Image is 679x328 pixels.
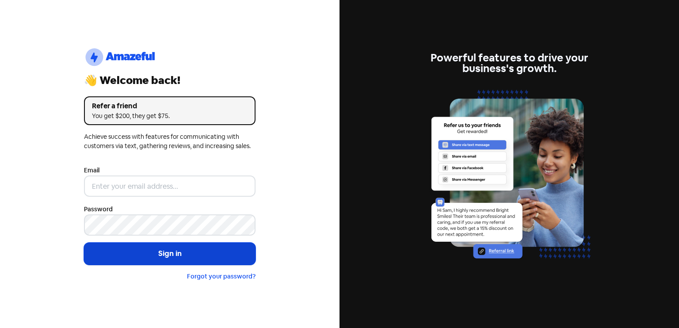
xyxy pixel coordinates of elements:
button: Sign in [84,243,256,265]
div: 👋 Welcome back! [84,75,256,86]
a: Forgot your password? [187,272,256,280]
div: Achieve success with features for communicating with customers via text, gathering reviews, and i... [84,132,256,151]
div: Refer a friend [92,101,248,111]
div: Powerful features to drive your business's growth. [423,53,595,74]
label: Password [84,205,113,214]
img: referrals [423,84,595,275]
input: Enter your email address... [84,175,256,197]
div: You get $200, they get $75. [92,111,248,121]
label: Email [84,166,99,175]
